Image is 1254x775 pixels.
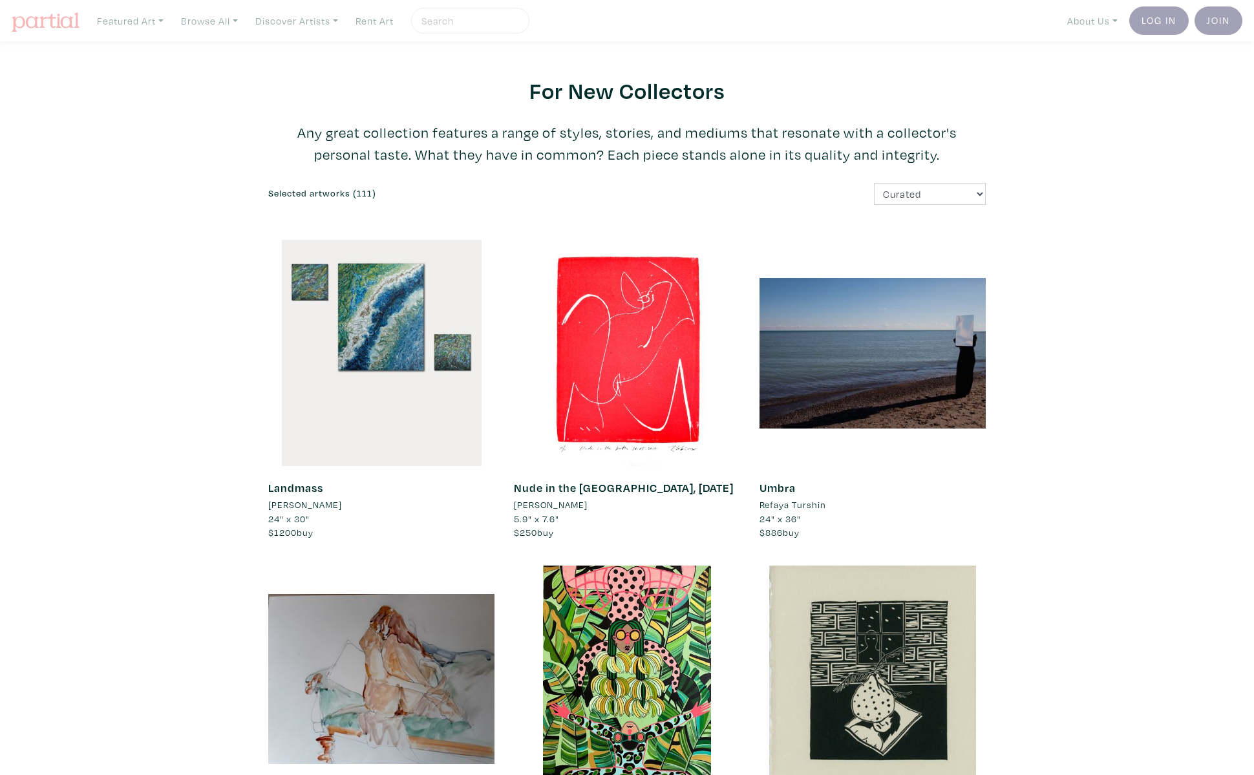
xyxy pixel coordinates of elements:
[1129,6,1189,35] a: Log In
[268,480,323,495] a: Landmass
[420,13,517,29] input: Search
[350,8,399,34] a: Rent Art
[760,480,796,495] a: Umbra
[1061,8,1123,34] a: About Us
[760,498,986,512] a: Refaya Turshin
[1195,6,1242,35] a: Join
[514,498,740,512] a: [PERSON_NAME]
[760,498,826,512] li: Refaya Turshin
[268,526,313,538] span: buy
[514,480,734,495] a: Nude in the [GEOGRAPHIC_DATA], [DATE]
[268,188,617,199] h6: Selected artworks (111)
[760,526,800,538] span: buy
[91,8,169,34] a: Featured Art
[514,513,559,525] span: 5.9" x 7.6"
[514,526,554,538] span: buy
[268,76,986,104] h2: For New Collectors
[268,498,342,512] li: [PERSON_NAME]
[268,498,494,512] a: [PERSON_NAME]
[175,8,244,34] a: Browse All
[268,526,297,538] span: $1200
[250,8,344,34] a: Discover Artists
[514,526,537,538] span: $250
[268,513,310,525] span: 24" x 30"
[760,513,801,525] span: 24" x 36"
[514,498,588,512] li: [PERSON_NAME]
[268,122,986,165] p: Any great collection features a range of styles, stories, and mediums that resonate with a collec...
[760,526,783,538] span: $886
